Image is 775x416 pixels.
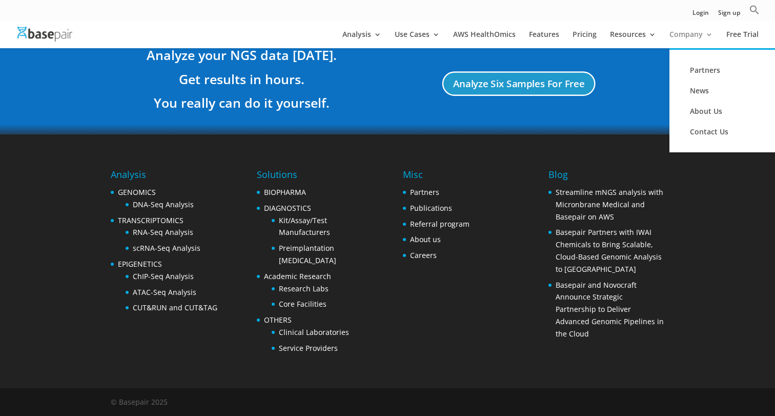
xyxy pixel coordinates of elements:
[556,227,662,273] a: Basepair Partners with IWAI Chemicals to Bring Scalable, Cloud-Based Genomic Analysis to [GEOGRAP...
[724,365,763,404] iframe: Drift Widget Chat Controller
[279,327,349,337] a: Clinical Laboratories
[111,46,372,69] h3: Analyze your NGS data [DATE].
[264,203,311,213] a: DIAGNOSTICS
[279,243,336,265] a: Preimplantation [MEDICAL_DATA]
[133,271,194,281] a: ChIP-Seq Analysis
[133,287,196,297] a: ATAC-Seq Analysis
[692,10,709,21] a: Login
[17,27,72,42] img: Basepair
[529,31,559,48] a: Features
[726,31,759,48] a: Free Trial
[556,187,663,222] a: Streamline mNGS analysis with Micronbrane Medical and Basepair on AWS
[264,315,292,325] a: OTHERS
[749,5,760,15] svg: Search
[133,243,200,253] a: scRNA-Seq Analysis
[749,5,760,21] a: Search Icon Link
[118,187,156,197] a: GENOMICS
[133,200,194,209] a: DNA-Seq Analysis
[111,168,217,186] h4: Analysis
[342,31,381,48] a: Analysis
[410,187,439,197] a: Partners
[279,215,330,237] a: Kit/Assay/Test Manufacturers
[453,31,516,48] a: AWS HealthOmics
[118,215,183,225] a: TRANSCRIPTOMICS
[410,219,470,229] a: Referral program
[610,31,656,48] a: Resources
[403,168,470,186] h4: Misc
[410,250,437,260] a: Careers
[279,284,329,293] a: Research Labs
[133,227,193,237] a: RNA-Seq Analysis
[573,31,597,48] a: Pricing
[111,70,372,93] h3: Get results in hours.
[264,271,331,281] a: Academic Research
[279,299,327,309] a: Core Facilities
[718,10,740,21] a: Sign up
[264,187,306,197] a: BIOPHARMA
[410,203,452,213] a: Publications
[395,31,440,48] a: Use Cases
[257,168,372,186] h4: Solutions
[669,31,713,48] a: Company
[410,234,441,244] a: About us
[111,396,168,413] div: © Basepair 2025
[279,343,338,353] a: Service Providers
[548,168,664,186] h4: Blog
[442,72,596,96] a: Analyze Six Samples For Free
[133,303,217,312] a: CUT&RUN and CUT&TAG
[111,93,372,117] h3: You really can do it yourself.
[556,280,664,339] a: Basepair and Novocraft Announce Strategic Partnership to Deliver Advanced Genomic Pipelines in th...
[118,259,162,269] a: EPIGENETICS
